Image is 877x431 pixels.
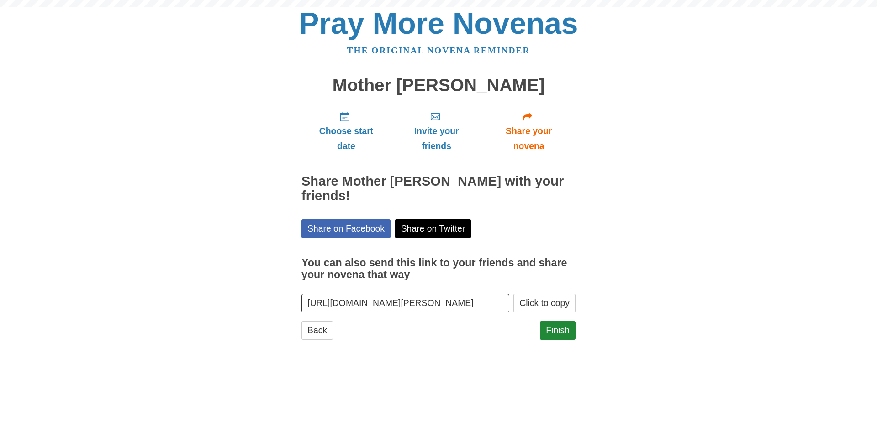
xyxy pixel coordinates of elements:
[347,46,530,55] a: The original novena reminder
[395,219,471,238] a: Share on Twitter
[301,219,391,238] a: Share on Facebook
[301,257,576,280] h3: You can also send this link to your friends and share your novena that way
[301,104,391,158] a: Choose start date
[301,174,576,203] h2: Share Mother [PERSON_NAME] with your friends!
[400,124,473,154] span: Invite your friends
[482,104,576,158] a: Share your novena
[513,294,576,312] button: Click to copy
[299,6,578,40] a: Pray More Novenas
[301,321,333,340] a: Back
[311,124,382,154] span: Choose start date
[301,76,576,95] h1: Mother [PERSON_NAME]
[391,104,482,158] a: Invite your friends
[540,321,576,340] a: Finish
[491,124,566,154] span: Share your novena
